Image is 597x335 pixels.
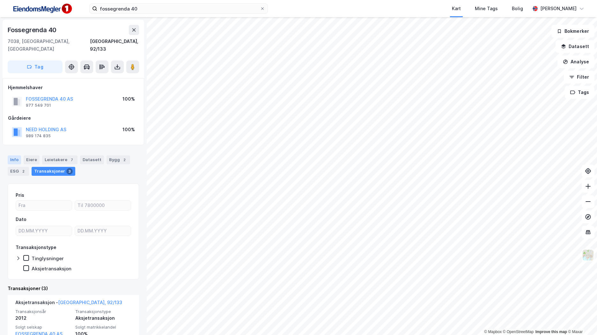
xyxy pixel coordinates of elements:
div: 3 [66,168,73,175]
div: Mine Tags [475,5,498,12]
div: 2 [121,157,128,163]
input: DD.MM.YYYY [75,226,131,236]
span: Transaksjonsår [15,309,71,314]
span: Transaksjonstype [75,309,131,314]
div: Transaksjonstype [16,244,56,251]
div: Info [8,155,21,164]
span: Solgt matrikkelandel [75,324,131,330]
a: Mapbox [484,330,502,334]
div: 7 [69,157,75,163]
div: [PERSON_NAME] [540,5,577,12]
div: Pris [16,191,24,199]
input: DD.MM.YYYY [16,226,72,236]
div: 977 549 701 [26,103,51,108]
div: Tinglysninger [32,255,64,261]
div: Aksjetransaksjon [75,314,131,322]
button: Filter [564,71,594,83]
div: 100% [122,95,135,103]
div: Gårdeiere [8,114,139,122]
div: Dato [16,216,26,223]
img: F4PB6Px+NJ5v8B7XTbfpPpyloAAAAASUVORK5CYII= [10,2,74,16]
div: 2012 [15,314,71,322]
div: 989 174 835 [26,133,51,139]
div: 7038, [GEOGRAPHIC_DATA], [GEOGRAPHIC_DATA] [8,38,90,53]
input: Søk på adresse, matrikkel, gårdeiere, leietakere eller personer [97,4,260,13]
span: Solgt selskap [15,324,71,330]
div: Leietakere [42,155,77,164]
div: Aksjetransaksjon [32,266,71,272]
div: 100% [122,126,135,133]
div: Datasett [80,155,104,164]
div: Kart [452,5,461,12]
div: Aksjetransaksjon - [15,299,122,309]
div: Bygg [107,155,130,164]
div: [GEOGRAPHIC_DATA], 92/133 [90,38,139,53]
div: Hjemmelshaver [8,84,139,91]
iframe: Chat Widget [565,304,597,335]
a: [GEOGRAPHIC_DATA], 92/133 [58,300,122,305]
div: Bolig [512,5,523,12]
div: ESG [8,167,29,176]
button: Tags [565,86,594,99]
button: Datasett [556,40,594,53]
div: Eiere [24,155,40,164]
input: Til 7800000 [75,201,131,210]
button: Bokmerker [551,25,594,38]
img: Z [582,249,594,261]
div: Transaksjoner [32,167,75,176]
div: Kontrollprogram for chat [565,304,597,335]
div: Fossegrenda 40 [8,25,58,35]
div: 2 [20,168,26,175]
a: Improve this map [535,330,567,334]
button: Tag [8,61,63,73]
a: OpenStreetMap [503,330,534,334]
input: Fra [16,201,72,210]
button: Analyse [557,55,594,68]
div: Transaksjoner (3) [8,285,139,292]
